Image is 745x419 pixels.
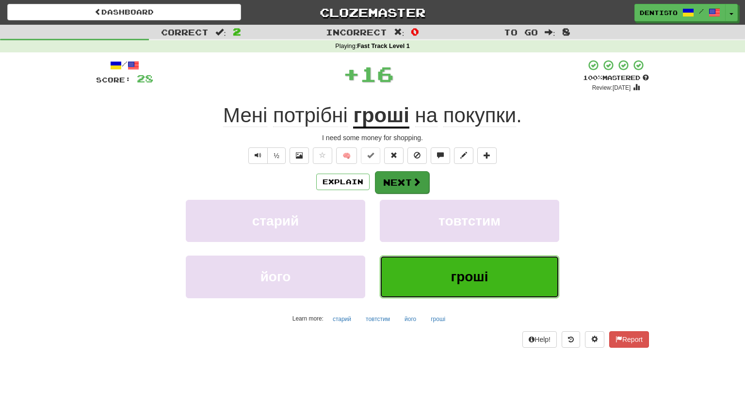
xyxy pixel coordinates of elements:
[451,269,488,284] span: гроші
[384,147,404,164] button: Reset to 0% Mastered (alt+r)
[273,104,348,127] span: потрібні
[292,315,324,322] small: Learn more:
[327,312,356,326] button: старий
[699,8,704,15] span: /
[380,256,559,298] button: гроші
[409,104,522,127] span: .
[394,28,405,36] span: :
[477,147,497,164] button: Add to collection (alt+a)
[256,4,489,21] a: Clozemaster
[592,84,631,91] small: Review: [DATE]
[399,312,421,326] button: його
[290,147,309,164] button: Show image (alt+x)
[96,76,131,84] span: Score:
[640,8,678,17] span: Dentisto
[360,312,395,326] button: товтстим
[504,27,538,37] span: To go
[96,59,153,71] div: /
[583,74,602,81] span: 100 %
[562,26,570,37] span: 8
[375,171,429,193] button: Next
[443,104,517,127] span: покупки
[313,147,332,164] button: Favorite sentence (alt+f)
[415,104,438,127] span: на
[96,133,649,143] div: I need some money for shopping.
[186,200,365,242] button: старий
[223,104,267,127] span: Мені
[233,26,241,37] span: 2
[248,147,268,164] button: Play sentence audio (ctl+space)
[316,174,370,190] button: Explain
[252,213,299,228] span: старий
[425,312,451,326] button: гроші
[7,4,241,20] a: Dashboard
[562,331,580,348] button: Round history (alt+y)
[360,62,394,86] span: 16
[583,74,649,82] div: Mastered
[522,331,557,348] button: Help!
[246,147,286,164] div: Text-to-speech controls
[438,213,501,228] span: товтстим
[380,200,559,242] button: товтстим
[215,28,226,36] span: :
[357,43,410,49] strong: Fast Track Level 1
[353,104,409,129] u: гроші
[336,147,357,164] button: 🧠
[407,147,427,164] button: Ignore sentence (alt+i)
[609,331,649,348] button: Report
[267,147,286,164] button: ½
[411,26,419,37] span: 0
[186,256,365,298] button: його
[343,59,360,88] span: +
[326,27,387,37] span: Incorrect
[361,147,380,164] button: Set this sentence to 100% Mastered (alt+m)
[634,4,726,21] a: Dentisto /
[454,147,473,164] button: Edit sentence (alt+d)
[161,27,209,37] span: Correct
[545,28,555,36] span: :
[260,269,291,284] span: його
[137,72,153,84] span: 28
[431,147,450,164] button: Discuss sentence (alt+u)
